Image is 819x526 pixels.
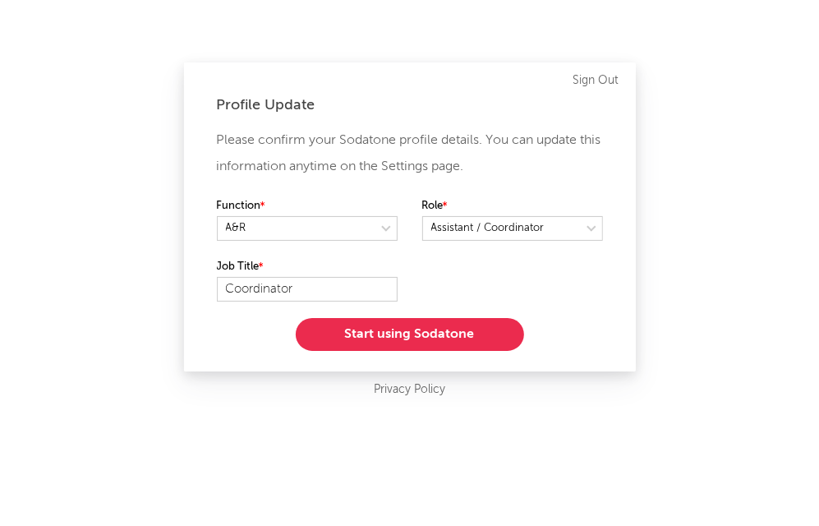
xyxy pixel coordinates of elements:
p: Please confirm your Sodatone profile details. You can update this information anytime on the Sett... [217,127,603,180]
a: Privacy Policy [374,380,445,400]
button: Start using Sodatone [296,318,524,351]
label: Function [217,196,398,216]
label: Job Title [217,257,398,277]
label: Role [422,196,603,216]
div: Profile Update [217,95,603,115]
a: Sign Out [573,71,619,90]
